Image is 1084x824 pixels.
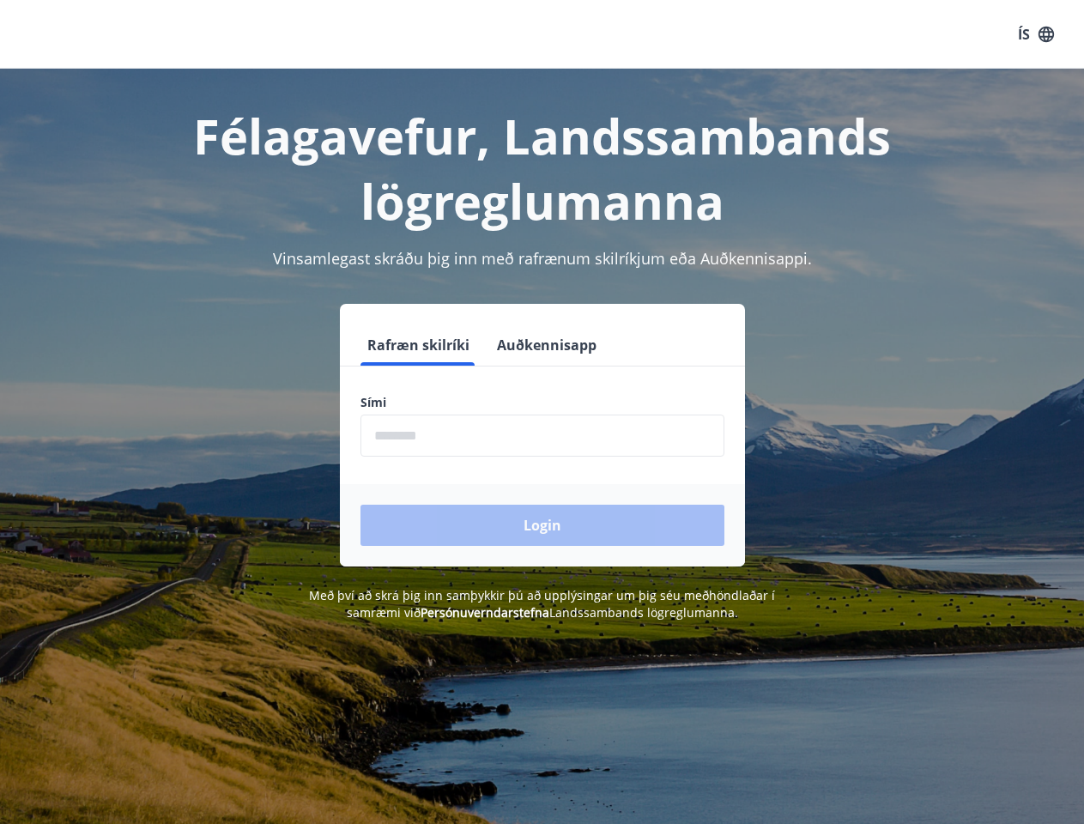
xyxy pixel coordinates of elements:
h1: Félagavefur, Landssambands lögreglumanna [21,103,1063,233]
button: Rafræn skilríki [360,324,476,366]
span: Með því að skrá þig inn samþykkir þú að upplýsingar um þig séu meðhöndlaðar í samræmi við Landssa... [309,587,775,621]
button: ÍS [1008,19,1063,50]
span: Vinsamlegast skráðu þig inn með rafrænum skilríkjum eða Auðkennisappi. [273,248,812,269]
button: Auðkennisapp [490,324,603,366]
label: Sími [360,394,724,411]
a: Persónuverndarstefna [421,604,549,621]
